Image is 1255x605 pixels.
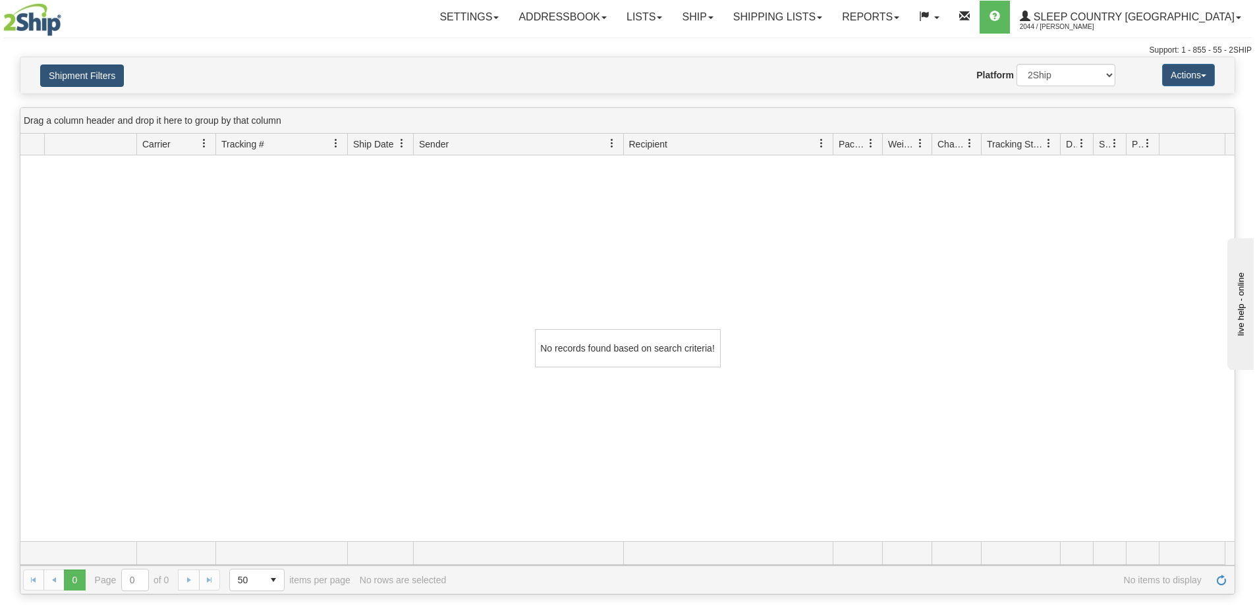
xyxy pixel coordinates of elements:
[832,1,909,34] a: Reports
[193,132,215,155] a: Carrier filter column settings
[1010,1,1251,34] a: Sleep Country [GEOGRAPHIC_DATA] 2044 / [PERSON_NAME]
[1066,138,1077,151] span: Delivery Status
[1030,11,1235,22] span: Sleep Country [GEOGRAPHIC_DATA]
[860,132,882,155] a: Packages filter column settings
[95,569,169,591] span: Page of 0
[1038,132,1060,155] a: Tracking Status filter column settings
[987,138,1044,151] span: Tracking Status
[3,45,1252,56] div: Support: 1 - 855 - 55 - 2SHIP
[1103,132,1126,155] a: Shipment Issues filter column settings
[1211,569,1232,591] a: Refresh
[1136,132,1159,155] a: Pickup Status filter column settings
[672,1,723,34] a: Ship
[263,569,284,591] span: select
[430,1,509,34] a: Settings
[509,1,617,34] a: Addressbook
[1132,138,1143,151] span: Pickup Status
[959,132,981,155] a: Charge filter column settings
[617,1,672,34] a: Lists
[419,138,449,151] span: Sender
[221,138,264,151] span: Tracking #
[601,132,623,155] a: Sender filter column settings
[909,132,932,155] a: Weight filter column settings
[391,132,413,155] a: Ship Date filter column settings
[888,138,916,151] span: Weight
[810,132,833,155] a: Recipient filter column settings
[325,132,347,155] a: Tracking # filter column settings
[229,569,350,591] span: items per page
[723,1,832,34] a: Shipping lists
[64,569,85,591] span: Page 0
[360,575,447,585] div: No rows are selected
[10,11,122,21] div: live help - online
[629,138,667,151] span: Recipient
[1099,138,1110,151] span: Shipment Issues
[535,329,721,367] div: No records found based on search criteria!
[40,65,124,87] button: Shipment Filters
[455,575,1202,585] span: No items to display
[353,138,393,151] span: Ship Date
[3,3,61,36] img: logo2044.jpg
[937,138,965,151] span: Charge
[238,573,255,587] span: 50
[1020,20,1119,34] span: 2044 / [PERSON_NAME]
[1162,64,1215,86] button: Actions
[976,68,1014,82] label: Platform
[839,138,866,151] span: Packages
[229,569,285,591] span: Page sizes drop down
[20,108,1235,134] div: grid grouping header
[1225,235,1254,369] iframe: chat widget
[142,138,171,151] span: Carrier
[1071,132,1093,155] a: Delivery Status filter column settings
